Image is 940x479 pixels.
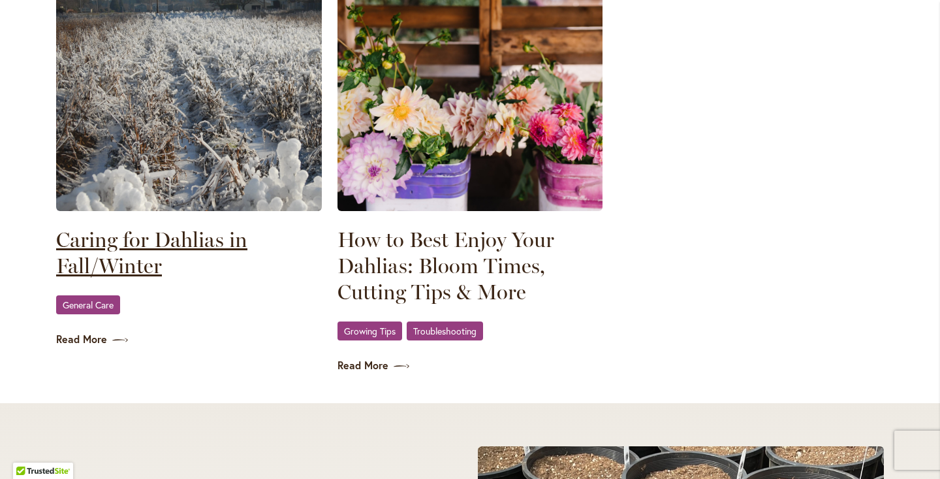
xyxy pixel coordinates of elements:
a: Read More [56,332,322,347]
a: General Care [56,295,120,314]
a: Troubleshooting [407,322,483,340]
a: Read More [337,358,603,373]
span: Growing Tips [344,327,396,335]
span: Troubleshooting [413,327,477,335]
div: , [337,321,603,342]
a: Growing Tips [337,322,402,340]
span: General Care [63,301,114,309]
a: Caring for Dahlias in Fall/Winter [56,227,322,279]
a: How to Best Enjoy Your Dahlias: Bloom Times, Cutting Tips & More [337,227,603,305]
